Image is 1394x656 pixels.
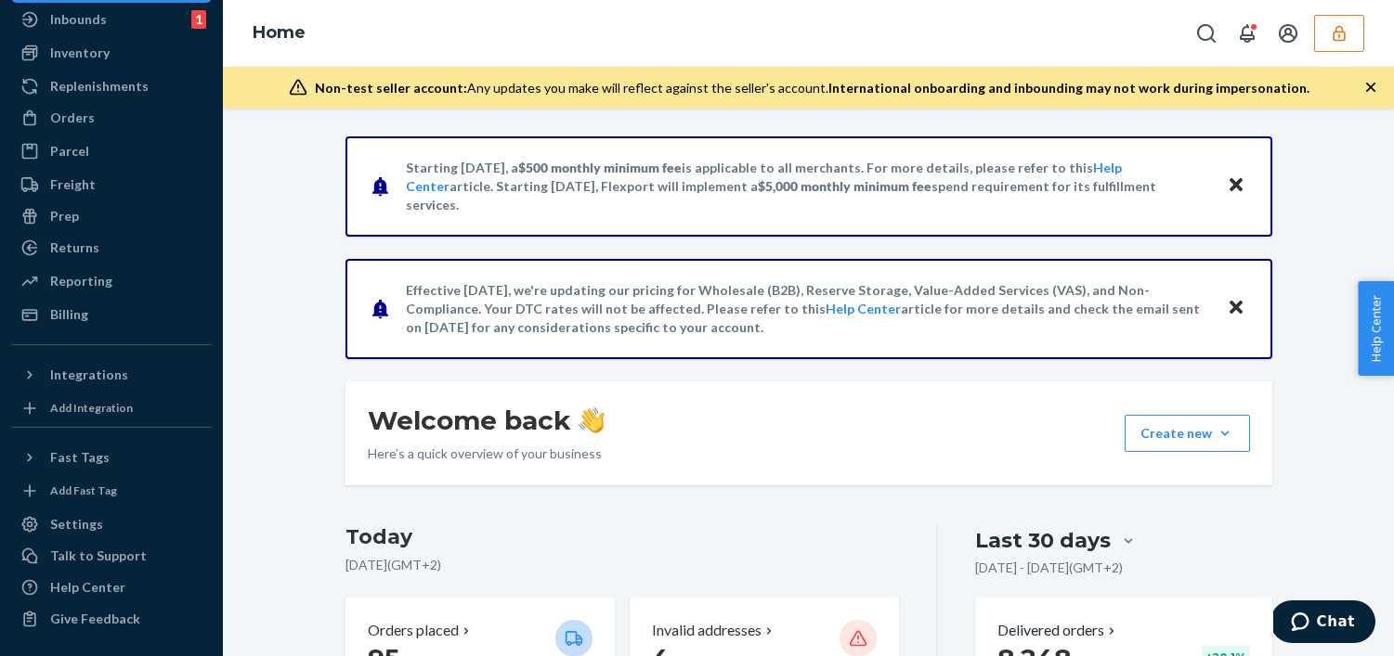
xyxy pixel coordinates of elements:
[11,397,212,419] a: Add Integration
[11,170,212,199] a: Freight
[315,80,467,96] span: Non-test seller account:
[1273,600,1375,647] iframe: Opens a widget where you can chat to one of our agents
[50,305,88,324] div: Billing
[11,360,212,390] button: Integrations
[11,71,212,101] a: Replenishments
[345,522,900,552] h3: Today
[50,515,103,534] div: Settings
[11,136,212,166] a: Parcel
[50,482,117,498] div: Add Fast Tag
[50,77,149,96] div: Replenishments
[50,272,112,290] div: Reporting
[997,620,1119,641] button: Delivered orders
[652,620,762,641] p: Invalid addresses
[238,6,320,60] ol: breadcrumbs
[11,480,212,502] a: Add Fast Tag
[50,238,99,257] div: Returns
[11,541,212,571] button: Talk to Support
[253,22,306,43] a: Home
[50,175,96,194] div: Freight
[1224,173,1248,199] button: Close
[11,201,212,231] a: Prep
[11,604,212,634] button: Give Feedback
[11,572,212,602] a: Help Center
[50,400,133,416] div: Add Integration
[975,526,1111,555] div: Last 30 days
[11,300,212,329] a: Billing
[579,407,605,433] img: hand-wave emoji
[1125,415,1250,452] button: Create new
[11,38,212,68] a: Inventory
[50,109,95,127] div: Orders
[191,10,206,29] div: 1
[975,559,1123,577] p: [DATE] - [DATE] ( GMT+2 )
[826,301,901,316] a: Help Center
[11,509,212,539] a: Settings
[368,404,605,437] h1: Welcome back
[50,44,110,62] div: Inventory
[518,160,682,175] span: $500 monthly minimum fee
[758,178,932,194] span: $5,000 monthly minimum fee
[50,578,125,597] div: Help Center
[50,610,140,628] div: Give Feedback
[1270,15,1307,52] button: Open account menu
[11,443,212,472] button: Fast Tags
[406,159,1209,214] p: Starting [DATE], a is applicable to all merchants. For more details, please refer to this article...
[50,547,147,565] div: Talk to Support
[50,142,89,161] div: Parcel
[1188,15,1225,52] button: Open Search Box
[828,80,1309,96] span: International onboarding and inbounding may not work during impersonation.
[368,620,459,641] p: Orders placed
[345,556,900,574] p: [DATE] ( GMT+2 )
[11,103,212,133] a: Orders
[315,79,1309,97] div: Any updates you make will reflect against the seller's account.
[50,10,107,29] div: Inbounds
[11,233,212,263] a: Returns
[11,266,212,296] a: Reporting
[1229,15,1266,52] button: Open notifications
[1224,295,1248,322] button: Close
[406,281,1209,337] p: Effective [DATE], we're updating our pricing for Wholesale (B2B), Reserve Storage, Value-Added Se...
[50,366,128,384] div: Integrations
[50,448,110,467] div: Fast Tags
[50,207,79,225] div: Prep
[368,444,605,463] p: Here’s a quick overview of your business
[11,5,212,34] a: Inbounds1
[1358,281,1394,376] button: Help Center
